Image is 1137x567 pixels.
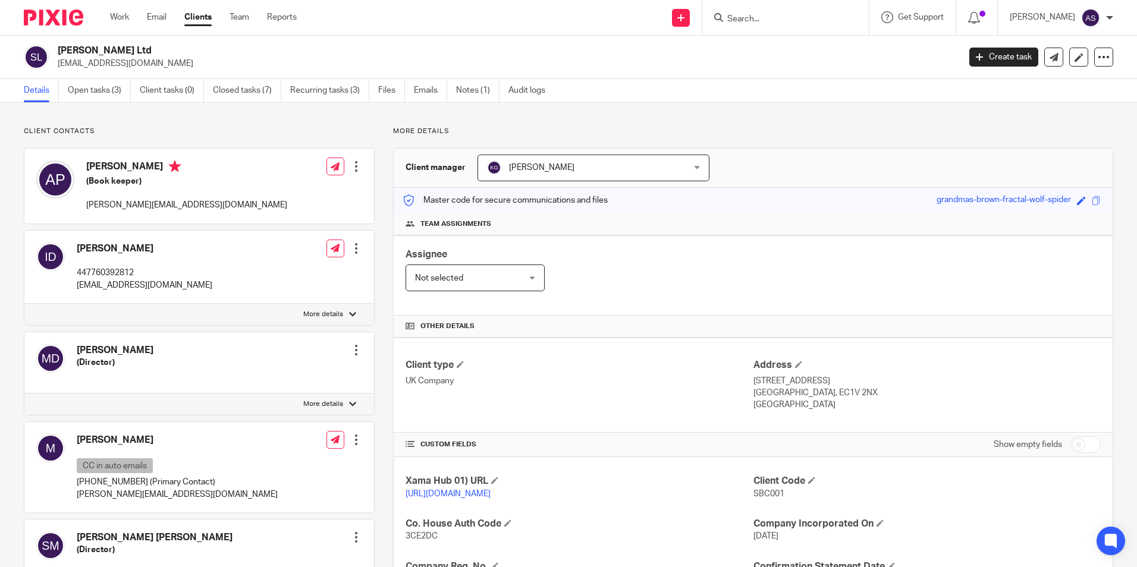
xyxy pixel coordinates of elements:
h4: [PERSON_NAME] [86,160,287,175]
p: 447760392812 [77,267,212,279]
img: svg%3E [36,160,74,199]
a: Notes (1) [456,79,500,102]
a: Files [378,79,405,102]
a: [URL][DOMAIN_NAME] [406,490,491,498]
img: svg%3E [36,434,65,462]
img: svg%3E [24,45,49,70]
img: svg%3E [1081,8,1100,27]
p: [GEOGRAPHIC_DATA] [753,399,1101,411]
div: grandmas-brown-fractal-wolf-spider [937,194,1071,207]
h4: Xama Hub 01) URL [406,475,753,487]
h5: (Director) [77,357,153,368]
input: Search [726,14,833,25]
h4: Client type [406,359,753,371]
h5: (Director) [77,544,233,556]
span: Get Support [898,13,944,21]
h4: Address [753,359,1101,371]
img: svg%3E [36,531,65,560]
p: [PHONE_NUMBER] (Primary Contact) [77,476,278,488]
p: More details [303,399,343,409]
img: svg%3E [487,160,501,175]
p: [STREET_ADDRESS] [753,375,1101,387]
p: Master code for secure communications and files [403,194,608,206]
a: Recurring tasks (3) [290,79,369,102]
span: [DATE] [753,532,778,540]
h4: Client Code [753,475,1101,487]
h4: CUSTOM FIELDS [406,440,753,449]
a: Reports [267,11,297,23]
a: Team [230,11,249,23]
a: Audit logs [508,79,554,102]
span: SBC001 [753,490,784,498]
h4: [PERSON_NAME] [77,242,212,255]
p: [GEOGRAPHIC_DATA], EC1V 2NX [753,387,1101,399]
h4: [PERSON_NAME] [PERSON_NAME] [77,531,233,544]
span: Other details [420,322,475,331]
a: Closed tasks (7) [213,79,281,102]
p: [PERSON_NAME][EMAIL_ADDRESS][DOMAIN_NAME] [77,489,278,500]
p: Client contacts [24,127,375,136]
span: [PERSON_NAME] [509,163,574,172]
img: Pixie [24,10,83,26]
span: Team assignments [420,219,491,229]
p: [EMAIL_ADDRESS][DOMAIN_NAME] [77,279,212,291]
a: Create task [969,48,1038,67]
p: More details [303,310,343,319]
span: Not selected [415,274,463,282]
a: Client tasks (0) [140,79,204,102]
h3: Client manager [406,162,466,174]
span: 3CE2DC [406,532,438,540]
a: Emails [414,79,447,102]
h4: [PERSON_NAME] [77,344,153,357]
img: svg%3E [36,344,65,373]
a: Email [147,11,167,23]
p: [PERSON_NAME] [1010,11,1075,23]
h5: (Book keeper) [86,175,287,187]
p: More details [393,127,1113,136]
p: [PERSON_NAME][EMAIL_ADDRESS][DOMAIN_NAME] [86,199,287,211]
a: Clients [184,11,212,23]
span: Assignee [406,250,447,259]
i: Primary [169,160,181,172]
h4: Co. House Auth Code [406,518,753,530]
a: Work [110,11,129,23]
a: Open tasks (3) [68,79,131,102]
p: [EMAIL_ADDRESS][DOMAIN_NAME] [58,58,951,70]
a: Details [24,79,59,102]
h4: Company Incorporated On [753,518,1101,530]
p: CC in auto emails [77,458,153,473]
h4: [PERSON_NAME] [77,434,278,446]
h2: [PERSON_NAME] Ltd [58,45,772,57]
label: Show empty fields [994,439,1062,451]
img: svg%3E [36,242,65,271]
p: UK Company [406,375,753,387]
